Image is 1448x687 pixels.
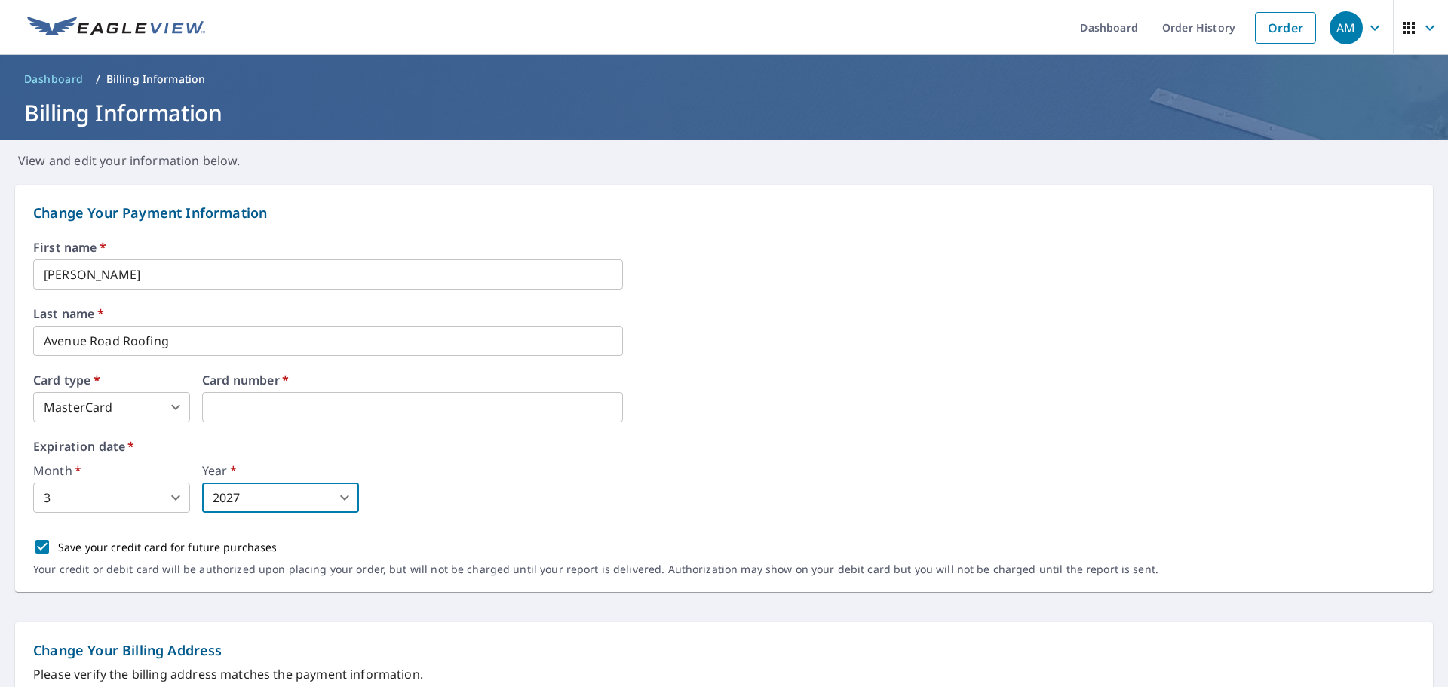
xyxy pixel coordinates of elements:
h1: Billing Information [18,97,1430,128]
label: Card type [33,374,190,386]
div: MasterCard [33,392,190,422]
p: Change Your Billing Address [33,640,1415,661]
label: Year [202,465,359,477]
span: Dashboard [24,72,84,87]
div: 3 [33,483,190,513]
p: Billing Information [106,72,206,87]
a: Order [1255,12,1316,44]
a: Dashboard [18,67,90,91]
div: AM [1330,11,1363,44]
p: Your credit or debit card will be authorized upon placing your order, but will not be charged unt... [33,563,1158,576]
li: / [96,70,100,88]
nav: breadcrumb [18,67,1430,91]
p: Please verify the billing address matches the payment information. [33,665,1415,683]
img: EV Logo [27,17,205,39]
label: First name [33,241,1415,253]
label: Last name [33,308,1415,320]
label: Month [33,465,190,477]
label: Expiration date [33,440,1415,452]
iframe: secure payment field [202,392,623,422]
div: 2027 [202,483,359,513]
p: Save your credit card for future purchases [58,539,278,555]
label: Card number [202,374,623,386]
p: Change Your Payment Information [33,203,1415,223]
